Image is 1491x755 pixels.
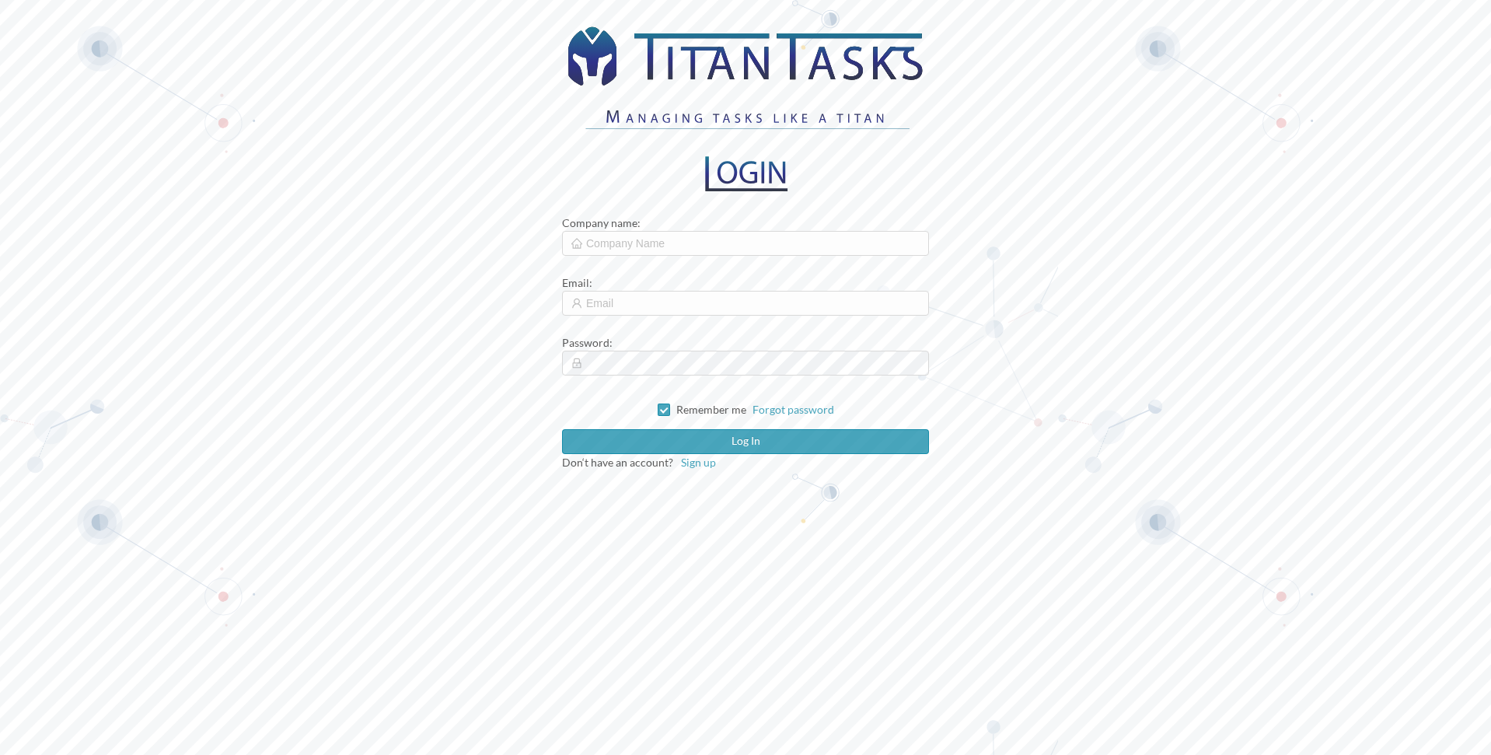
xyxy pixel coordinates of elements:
button: Log in [562,429,929,454]
img: logo [700,156,791,191]
div: : [562,215,929,231]
span: Sign up [681,456,716,469]
i: icon: lock [571,358,582,369]
div: : [562,334,929,351]
span: Remember me [676,403,746,416]
span: Don‘t have an account? [562,456,673,469]
div: : [562,274,929,291]
span: Company name [562,216,637,229]
img: logo [562,23,929,145]
span: Password [562,336,609,349]
a: Sign up [673,456,716,469]
span: Email [562,276,589,289]
input: Company name [562,231,929,256]
i: icon: user [571,298,582,309]
i: icon: home [571,238,582,249]
a: Forgot password [752,403,834,416]
input: Email [562,291,929,316]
